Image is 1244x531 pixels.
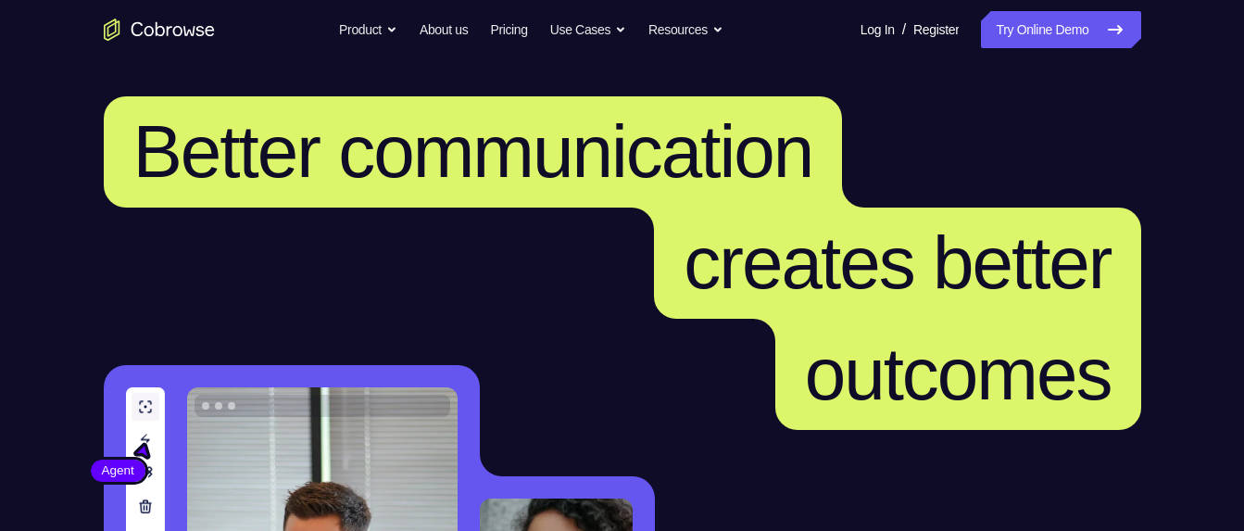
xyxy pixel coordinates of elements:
span: / [902,19,906,41]
span: creates better [684,221,1111,304]
a: About us [420,11,468,48]
span: outcomes [805,333,1112,415]
a: Go to the home page [104,19,215,41]
span: Agent [91,461,145,480]
a: Log In [861,11,895,48]
button: Product [339,11,397,48]
a: Register [913,11,959,48]
span: Better communication [133,110,813,193]
a: Pricing [490,11,527,48]
button: Resources [648,11,723,48]
a: Try Online Demo [981,11,1140,48]
button: Use Cases [550,11,626,48]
